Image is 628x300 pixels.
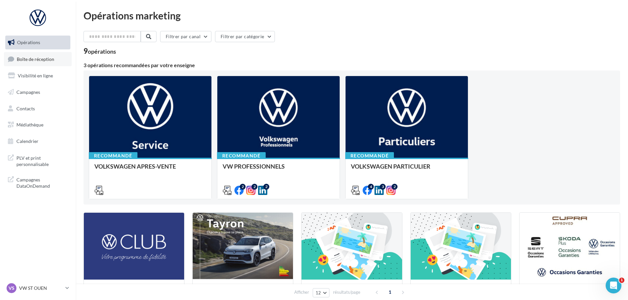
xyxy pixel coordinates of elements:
button: 12 [313,288,329,297]
a: Campagnes DataOnDemand [4,173,72,192]
span: Boîte de réception [17,56,54,62]
a: Calendrier [4,134,72,148]
p: VW ST OUEN [19,285,63,291]
div: opérations [88,48,116,54]
span: Médiathèque [16,122,43,127]
span: PLV et print personnalisable [16,153,68,168]
div: 2 [252,184,257,190]
span: 1 [385,287,395,297]
div: 2 [240,184,246,190]
iframe: Intercom live chat [606,278,621,293]
span: Campagnes [16,89,40,95]
div: Recommandé [217,152,266,159]
span: Afficher [294,289,309,295]
span: VOLKSWAGEN PARTICULIER [351,163,430,170]
div: 2 [263,184,269,190]
a: PLV et print personnalisable [4,151,72,170]
span: Visibilité en ligne [18,73,53,78]
div: Opérations marketing [84,11,620,20]
div: 3 [380,184,386,190]
a: Opérations [4,36,72,49]
span: Calendrier [16,138,38,144]
a: Contacts [4,102,72,116]
a: Médiathèque [4,118,72,132]
a: Boîte de réception [4,52,72,66]
span: Contacts [16,105,35,111]
a: Campagnes [4,85,72,99]
div: 9 [84,47,116,55]
div: 2 [392,184,398,190]
span: 1 [619,278,624,283]
div: Recommandé [89,152,137,159]
div: 4 [368,184,374,190]
span: 12 [316,290,321,295]
a: VS VW ST OUEN [5,282,70,294]
span: Campagnes DataOnDemand [16,175,68,189]
span: VS [9,285,14,291]
div: Recommandé [345,152,394,159]
span: VOLKSWAGEN APRES-VENTE [94,163,176,170]
button: Filtrer par catégorie [215,31,275,42]
span: résultats/page [333,289,360,295]
a: Visibilité en ligne [4,69,72,83]
div: 3 opérations recommandées par votre enseigne [84,63,620,68]
span: Opérations [17,40,40,45]
button: Filtrer par canal [160,31,211,42]
span: VW PROFESSIONNELS [223,163,285,170]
